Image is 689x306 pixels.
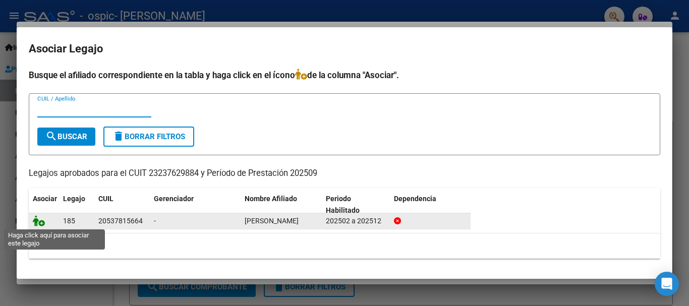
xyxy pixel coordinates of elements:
h4: Busque el afiliado correspondiente en la tabla y haga click en el ícono de la columna "Asociar". [29,69,660,82]
datatable-header-cell: Dependencia [390,188,471,221]
mat-icon: search [45,130,58,142]
datatable-header-cell: Gerenciador [150,188,241,221]
datatable-header-cell: Nombre Afiliado [241,188,322,221]
div: 202502 a 202512 [326,215,386,227]
datatable-header-cell: CUIL [94,188,150,221]
button: Borrar Filtros [103,127,194,147]
span: Buscar [45,132,87,141]
span: Asociar [33,195,57,203]
span: Borrar Filtros [112,132,185,141]
datatable-header-cell: Periodo Habilitado [322,188,390,221]
datatable-header-cell: Legajo [59,188,94,221]
span: - [154,217,156,225]
datatable-header-cell: Asociar [29,188,59,221]
mat-icon: delete [112,130,125,142]
span: Legajo [63,195,85,203]
span: Periodo Habilitado [326,195,360,214]
div: 20537815664 [98,215,143,227]
span: SOSA GRIVA MAXIMO [245,217,299,225]
h2: Asociar Legajo [29,39,660,58]
span: 185 [63,217,75,225]
p: Legajos aprobados para el CUIT 23237629884 y Período de Prestación 202509 [29,167,660,180]
div: 1 registros [29,233,660,259]
span: Dependencia [394,195,436,203]
div: Open Intercom Messenger [655,272,679,296]
span: Nombre Afiliado [245,195,297,203]
button: Buscar [37,128,95,146]
span: CUIL [98,195,113,203]
span: Gerenciador [154,195,194,203]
